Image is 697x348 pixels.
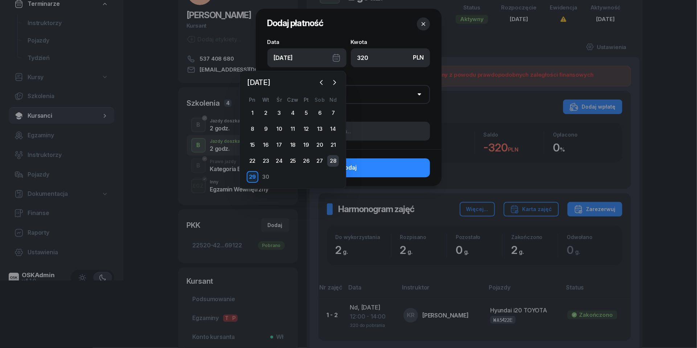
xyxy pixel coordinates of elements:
[313,97,327,103] div: Sob
[300,97,313,103] div: Pt
[260,139,272,151] div: 16
[287,107,299,119] div: 4
[327,107,339,119] div: 7
[274,155,285,167] div: 24
[314,107,325,119] div: 6
[267,122,430,141] input: Np. zaliczka, pierwsza rata...
[314,123,325,135] div: 13
[247,171,258,183] div: 29
[267,18,324,28] span: Dodaj płatność
[260,107,272,119] div: 2
[247,139,258,151] div: 15
[340,163,357,173] span: Dodaj
[244,77,273,88] span: [DATE]
[314,139,325,151] div: 20
[267,158,430,177] button: Dodaj
[247,123,258,135] div: 8
[300,107,312,119] div: 5
[274,123,285,135] div: 10
[259,97,272,103] div: Wt
[300,123,312,135] div: 12
[287,139,299,151] div: 18
[260,123,272,135] div: 9
[351,48,430,67] input: 0
[327,97,340,103] div: Nd
[287,155,299,167] div: 25
[274,139,285,151] div: 17
[247,155,258,167] div: 22
[287,123,299,135] div: 11
[327,123,339,135] div: 14
[314,155,325,167] div: 27
[246,97,259,103] div: Pn
[274,107,285,119] div: 3
[300,139,312,151] div: 19
[327,155,339,167] div: 28
[286,97,299,103] div: Czw
[272,97,286,103] div: Śr
[247,107,258,119] div: 1
[300,155,312,167] div: 26
[327,139,339,151] div: 21
[260,155,272,167] div: 23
